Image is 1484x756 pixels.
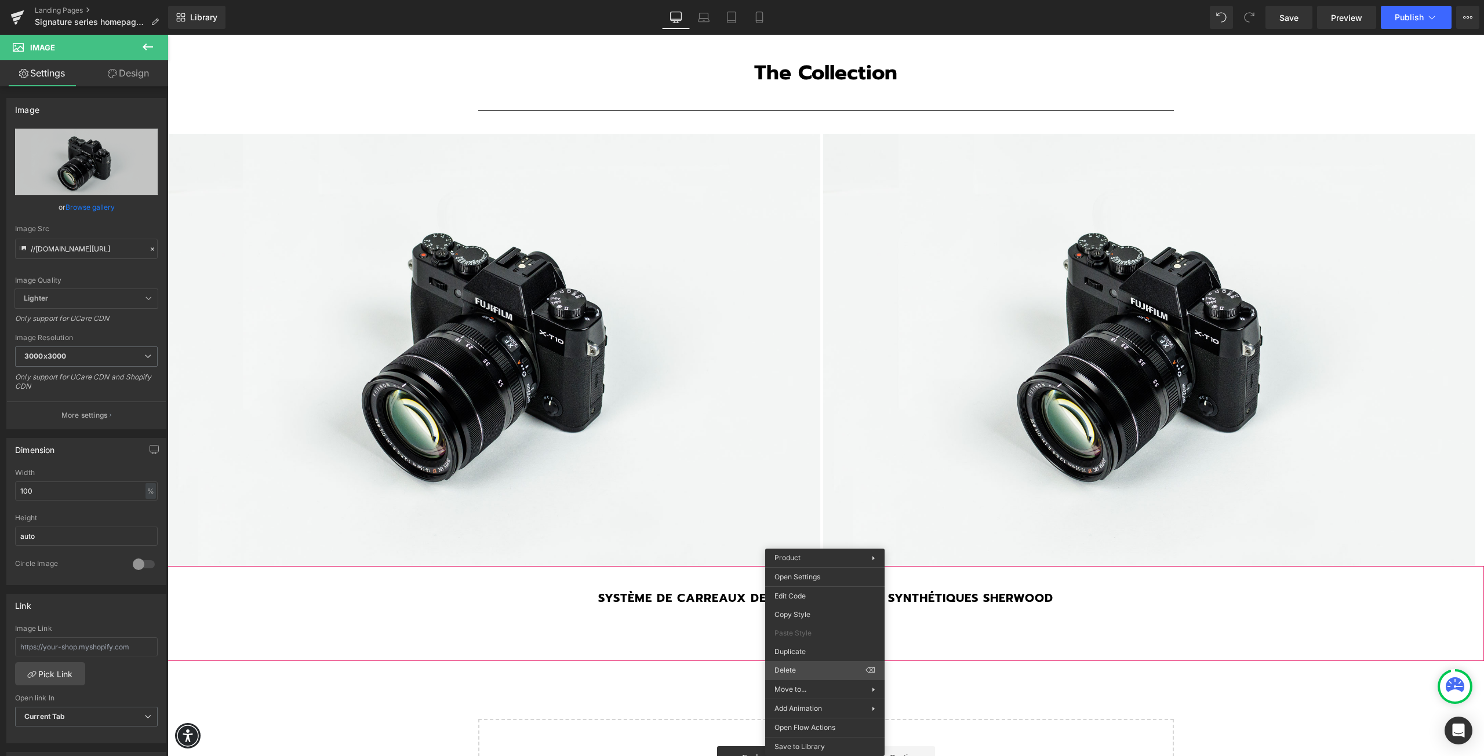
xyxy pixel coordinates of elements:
a: Browse gallery [66,197,115,217]
a: Desktop [662,6,690,29]
b: Current Tab [24,712,66,721]
div: Open link In [15,694,158,702]
span: Publish [1395,13,1424,22]
div: Open Intercom Messenger [1445,717,1472,744]
a: Laptop [690,6,718,29]
b: Lighter [24,294,48,302]
a: Pick Link [15,662,85,685]
a: Explore Blocks [550,711,654,735]
span: ⌫ [865,665,875,675]
div: Only support for UCare CDN [15,314,158,331]
button: More settings [7,401,166,429]
a: Mobile [745,6,773,29]
span: Preview [1331,12,1362,24]
a: New Library [168,6,225,29]
span: Image [30,43,55,52]
input: https://your-shop.myshopify.com [15,637,158,656]
span: Add Animation [774,703,872,714]
p: More settings [61,410,108,421]
span: Product [635,531,673,549]
a: Tablet [718,6,745,29]
input: auto [15,481,158,501]
a: Expand / Collapse [673,531,688,549]
div: or [15,201,158,213]
div: Accessibility Menu [8,688,33,714]
div: Only support for UCare CDN and Shopify CDN [15,372,158,399]
div: Height [15,514,158,522]
a: Preview [1317,6,1376,29]
div: Image Resolution [15,334,158,342]
div: Image Quality [15,276,158,284]
div: Width [15,469,158,477]
button: More [1456,6,1479,29]
span: Product [774,553,801,562]
input: Link [15,239,158,259]
span: Signature series homepage - EN [35,17,146,27]
div: Dimension [15,439,55,455]
a: Design [86,60,170,86]
div: Image [15,98,39,115]
a: Add Single Section [663,711,768,735]
button: Redo [1238,6,1261,29]
span: Library [190,12,217,23]
span: Duplicate [774,647,875,657]
a: Système de carreaux de sol emboîtables synthétiques Sherwood [431,556,886,570]
div: Link [15,594,31,611]
span: Paste Style [774,628,875,638]
div: Image Src [15,225,158,233]
span: Copy Style [774,609,875,620]
b: 3000x3000 [24,352,66,360]
span: Save to Library [774,742,875,752]
div: Circle Image [15,559,121,571]
span: Open Settings [774,572,875,582]
button: Add To Cart [602,585,714,609]
span: Add To Cart [623,591,693,603]
input: auto [15,527,158,546]
span: $1,000.00 CAD [630,574,688,585]
div: % [146,483,156,499]
span: Open Flow Actions [774,722,875,733]
button: Undo [1210,6,1233,29]
span: Edit Code [774,591,875,601]
span: Save [1279,12,1298,24]
button: Publish [1381,6,1452,29]
div: Image Link [15,624,158,633]
span: Move to... [774,684,872,695]
a: Landing Pages [35,6,168,15]
h2: The Collection [319,24,998,52]
span: Delete [774,665,865,675]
